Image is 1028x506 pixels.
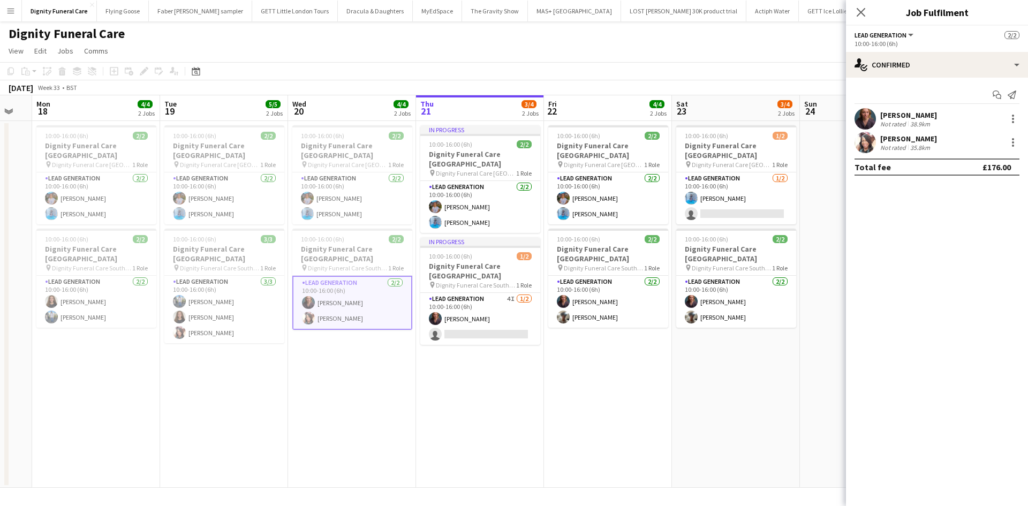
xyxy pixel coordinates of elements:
button: Flying Goose [97,1,149,21]
span: Dignity Funeral Care Southamption [436,281,516,289]
h3: Dignity Funeral Care [GEOGRAPHIC_DATA] [548,244,668,263]
span: 24 [803,105,817,117]
span: 1 Role [644,264,660,272]
button: The Gravity Show [462,1,528,21]
span: Dignity Funeral Care Southamption [52,264,132,272]
span: Sun [804,99,817,109]
span: 2/2 [133,235,148,243]
span: 19 [163,105,177,117]
div: In progress [420,125,540,134]
a: Comms [80,44,112,58]
span: 1/2 [517,252,532,260]
span: 10:00-16:00 (6h) [429,140,472,148]
button: Lead Generation [855,31,915,39]
div: [DATE] [9,82,33,93]
span: 2/2 [261,132,276,140]
div: 35.8km [908,144,932,152]
div: Total fee [855,162,891,172]
button: MAS+ [GEOGRAPHIC_DATA] [528,1,621,21]
span: 1 Role [388,161,404,169]
a: Edit [30,44,51,58]
app-card-role: Lead Generation3/310:00-16:00 (6h)[PERSON_NAME][PERSON_NAME][PERSON_NAME] [164,276,284,343]
app-card-role: Lead Generation2/210:00-16:00 (6h)[PERSON_NAME][PERSON_NAME] [676,276,796,328]
h3: Dignity Funeral Care [GEOGRAPHIC_DATA] [420,261,540,281]
span: 10:00-16:00 (6h) [301,132,344,140]
span: Tue [164,99,177,109]
div: In progress [420,237,540,246]
div: 2 Jobs [650,109,667,117]
span: 2/2 [773,235,788,243]
div: 2 Jobs [266,109,283,117]
app-job-card: 10:00-16:00 (6h)2/2Dignity Funeral Care [GEOGRAPHIC_DATA] Dignity Funeral Care [GEOGRAPHIC_DATA]1... [548,125,668,224]
span: 10:00-16:00 (6h) [685,132,728,140]
h3: Dignity Funeral Care [GEOGRAPHIC_DATA] [36,141,156,160]
button: LOST [PERSON_NAME] 30K product trial [621,1,746,21]
app-card-role: Lead Generation2/210:00-16:00 (6h)[PERSON_NAME][PERSON_NAME] [164,172,284,224]
span: 2/2 [133,132,148,140]
a: Jobs [53,44,78,58]
app-job-card: 10:00-16:00 (6h)2/2Dignity Funeral Care [GEOGRAPHIC_DATA] Dignity Funeral Care [GEOGRAPHIC_DATA]1... [164,125,284,224]
button: GETT Ice Lollies [799,1,859,21]
app-job-card: 10:00-16:00 (6h)1/2Dignity Funeral Care [GEOGRAPHIC_DATA] Dignity Funeral Care [GEOGRAPHIC_DATA]1... [676,125,796,224]
span: Dignity Funeral Care Southamption [308,264,388,272]
button: Actiph Water [746,1,799,21]
span: 1 Role [132,264,148,272]
span: 1 Role [644,161,660,169]
div: Not rated [880,120,908,128]
span: 10:00-16:00 (6h) [173,235,216,243]
app-card-role: Lead Generation2/210:00-16:00 (6h)[PERSON_NAME][PERSON_NAME] [548,172,668,224]
div: [PERSON_NAME] [880,110,937,120]
span: Jobs [57,46,73,56]
span: Dignity Funeral Care [GEOGRAPHIC_DATA] [52,161,132,169]
h3: Dignity Funeral Care [GEOGRAPHIC_DATA] [292,141,412,160]
span: 1 Role [132,161,148,169]
span: 10:00-16:00 (6h) [557,132,600,140]
span: 10:00-16:00 (6h) [429,252,472,260]
h3: Dignity Funeral Care [GEOGRAPHIC_DATA] [676,244,796,263]
span: 1 Role [772,161,788,169]
span: Lead Generation [855,31,906,39]
div: BST [66,84,77,92]
div: £176.00 [982,162,1011,172]
app-job-card: 10:00-16:00 (6h)2/2Dignity Funeral Care [GEOGRAPHIC_DATA] Dignity Funeral Care Southamption1 Role... [36,229,156,328]
span: 1/2 [773,132,788,140]
h3: Job Fulfilment [846,5,1028,19]
span: 1 Role [260,264,276,272]
span: Dignity Funeral Care [GEOGRAPHIC_DATA] [308,161,388,169]
span: 10:00-16:00 (6h) [45,235,88,243]
app-card-role: Lead Generation2/210:00-16:00 (6h)[PERSON_NAME][PERSON_NAME] [36,276,156,328]
a: View [4,44,28,58]
button: Faber [PERSON_NAME] sampler [149,1,252,21]
span: 2/2 [517,140,532,148]
span: Fri [548,99,557,109]
app-card-role: Lead Generation4I1/210:00-16:00 (6h)[PERSON_NAME] [420,293,540,345]
span: 5/5 [266,100,281,108]
span: 1 Role [516,169,532,177]
app-job-card: 10:00-16:00 (6h)2/2Dignity Funeral Care [GEOGRAPHIC_DATA] Dignity Funeral Care Southamption1 Role... [676,229,796,328]
div: In progress10:00-16:00 (6h)1/2Dignity Funeral Care [GEOGRAPHIC_DATA] Dignity Funeral Care Southam... [420,237,540,345]
div: 2 Jobs [522,109,539,117]
span: 4/4 [138,100,153,108]
h3: Dignity Funeral Care [GEOGRAPHIC_DATA] [164,141,284,160]
div: 2 Jobs [778,109,795,117]
div: 10:00-16:00 (6h)2/2Dignity Funeral Care [GEOGRAPHIC_DATA] Dignity Funeral Care Southamption1 Role... [292,229,412,330]
div: 10:00-16:00 (6h) [855,40,1019,48]
span: 2/2 [389,235,404,243]
span: 18 [35,105,50,117]
span: Dignity Funeral Care [GEOGRAPHIC_DATA] [180,161,260,169]
span: 10:00-16:00 (6h) [685,235,728,243]
h3: Dignity Funeral Care [GEOGRAPHIC_DATA] [676,141,796,160]
span: Sat [676,99,688,109]
span: Wed [292,99,306,109]
span: 10:00-16:00 (6h) [301,235,344,243]
span: 1 Role [516,281,532,289]
h3: Dignity Funeral Care [GEOGRAPHIC_DATA] [36,244,156,263]
span: 10:00-16:00 (6h) [173,132,216,140]
span: 21 [419,105,434,117]
button: Dignity Funeral Care [22,1,97,21]
div: [PERSON_NAME] [880,134,937,144]
button: GETT Little London Tours [252,1,338,21]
